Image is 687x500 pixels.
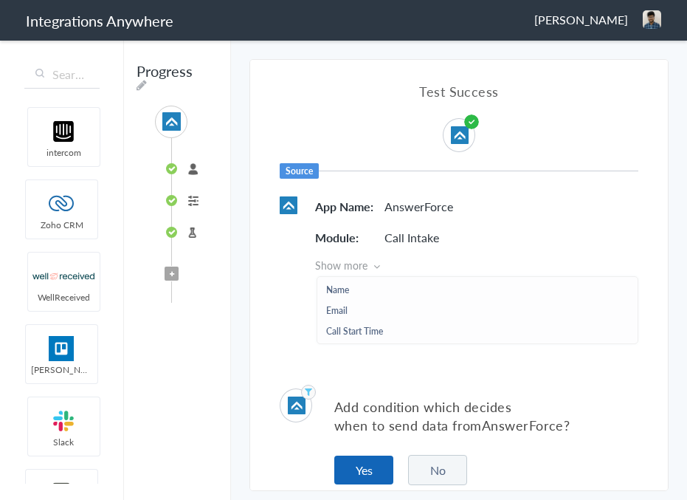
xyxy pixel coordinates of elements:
[451,126,469,144] img: af-app-logo.svg
[32,119,95,144] img: intercom-logo.svg
[326,326,383,338] h5: Call Start Time
[326,284,349,297] h5: Name
[315,229,382,246] h5: Module
[28,436,100,448] span: Slack
[315,258,638,273] span: Show more
[26,10,173,31] h1: Integrations Anywhere
[26,363,97,376] span: [PERSON_NAME]
[280,196,297,214] img: af-app-logo.svg
[32,408,95,434] img: slack-logo.svg
[32,264,95,289] img: wr-logo.svg
[334,456,393,484] button: Yes
[280,82,638,100] h4: Test Success
[482,416,564,434] span: AnswerForce
[30,336,93,361] img: trello.png
[26,219,97,231] span: Zoho CRM
[28,291,100,304] span: WellReceived
[534,11,628,28] span: [PERSON_NAME]
[643,10,661,29] img: profile-pic.jpeg
[326,305,348,318] h5: Email
[384,229,439,246] p: Call Intake
[288,397,305,414] img: af-app-logo.svg
[30,191,93,216] img: zoho-logo.svg
[315,198,382,215] h5: App Name
[408,455,467,485] button: No
[280,163,319,179] h6: Source
[334,397,638,434] p: Add condition which decides when to send data from ?
[24,61,100,89] input: Search...
[384,198,453,215] p: AnswerForce
[162,112,181,131] img: af-app-logo.svg
[28,146,100,159] span: intercom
